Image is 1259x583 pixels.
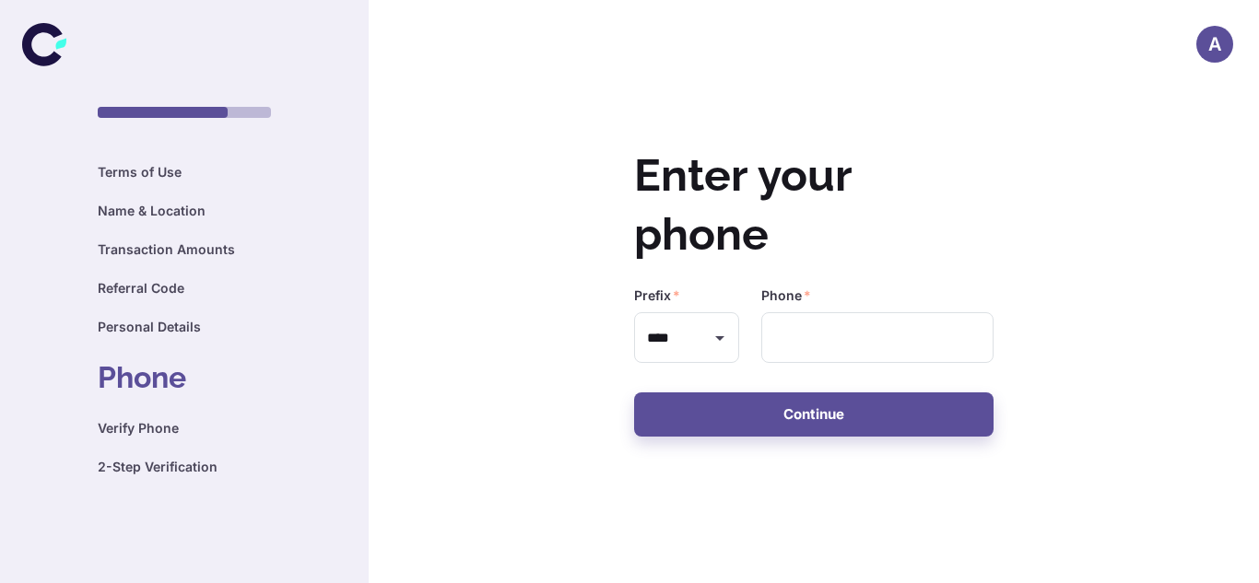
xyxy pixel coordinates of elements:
[98,162,271,182] h6: Terms of Use
[634,146,994,264] h2: Enter your phone
[1196,26,1233,63] button: A
[98,317,271,337] h6: Personal Details
[98,356,271,400] h4: Phone
[98,278,271,298] h6: Referral Code
[634,286,680,305] label: Prefix
[98,201,271,221] h6: Name & Location
[707,325,733,351] button: Open
[98,457,271,477] h6: 2-Step Verification
[98,418,271,438] h6: Verify Phone
[98,239,271,260] h6: Transaction Amounts
[761,286,811,305] label: Phone
[634,392,994,437] button: Continue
